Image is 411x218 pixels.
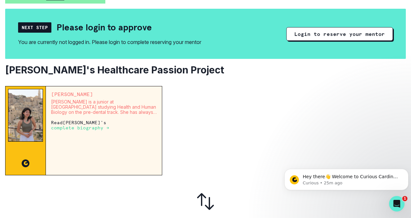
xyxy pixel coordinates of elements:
img: CC image [22,159,29,167]
p: [PERSON_NAME] is a junior at [GEOGRAPHIC_DATA] studying Health and Human Biology on the pre-denta... [51,99,157,115]
h2: Please login to approve [57,22,152,33]
img: Mentor Image [8,89,43,141]
span: 1 [402,196,407,201]
iframe: Intercom live chat [389,196,405,212]
p: Read [PERSON_NAME] 's [51,120,157,130]
button: Login to reserve your mentor [286,27,393,41]
p: Message from Curious, sent 25m ago [21,25,119,31]
span: Hey there👋 Welcome to Curious Cardinals 🙌 Take a look around! If you have any questions or are ex... [21,19,118,50]
p: [PERSON_NAME] [51,92,157,97]
div: Next Step [18,22,51,33]
iframe: Intercom notifications message [282,155,411,201]
div: You are currently not logged in. Please login to complete reserving your mentor [18,38,201,46]
a: complete biography → [51,125,109,130]
h2: [PERSON_NAME]'s Healthcare Passion Project [5,64,406,76]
